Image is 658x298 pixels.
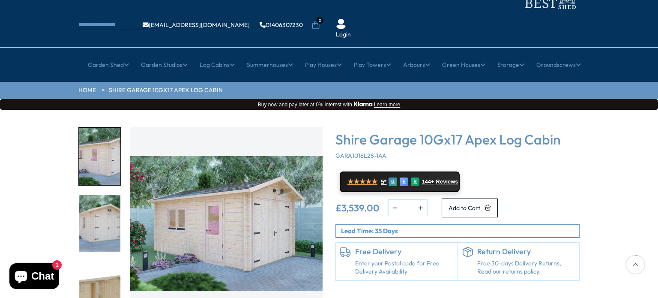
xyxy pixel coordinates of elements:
h6: Free Delivery [355,247,453,256]
a: [EMAIL_ADDRESS][DOMAIN_NAME] [143,22,250,28]
div: 1 / 10 [78,127,121,186]
a: Storage [497,54,524,75]
a: 0 [311,21,320,30]
div: 2 / 10 [78,194,121,253]
button: Add to Cart [442,199,498,217]
a: ★★★★★ 5* G E R 144+ Reviews [340,172,460,192]
a: Play Houses [305,54,342,75]
h3: Shire Garage 10Gx17 Apex Log Cabin [335,131,580,147]
div: G [389,178,397,186]
div: R [411,178,419,186]
img: Garage3_2x5_2-2_5S31922-1_27c4acb4-e36a-4484-83b5-ac4f304a92dc_200x200.jpg [79,128,120,185]
a: Arbours [403,54,430,75]
a: HOME [78,86,96,95]
a: Play Towers [354,54,391,75]
span: Add to Cart [449,205,480,211]
a: Groundscrews [536,54,581,75]
a: 01406307230 [260,22,303,28]
span: GARA1016L28-1AA [335,152,386,160]
div: E [400,178,408,186]
a: Garden Studios [141,54,188,75]
h6: Return Delivery [477,247,575,256]
a: Summerhouses [247,54,293,75]
img: Garage3_2x5_2-2_5S31922-2_fadb9f2a-b4bc-4a93-af61-2de93f46a323_200x200.jpg [79,195,120,252]
img: User Icon [336,19,346,29]
p: Free 30-days Delivery Returns, Read our returns policy. [477,259,575,276]
a: Garden Shed [88,54,129,75]
span: Reviews [436,178,458,185]
a: Log Cabins [200,54,235,75]
a: Green Houses [442,54,485,75]
span: 0 [316,17,323,24]
span: 144+ [422,178,434,185]
span: ★★★★★ [347,178,377,186]
inbox-online-store-chat: Shopify online store chat [7,263,62,291]
a: Login [336,30,351,39]
a: Enter your Postal code for Free Delivery Availability [355,259,453,276]
a: Shire Garage 10Gx17 Apex Log Cabin [109,86,223,95]
ins: £3,539.00 [335,203,380,213]
p: Lead Time: 35 Days [341,226,579,235]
